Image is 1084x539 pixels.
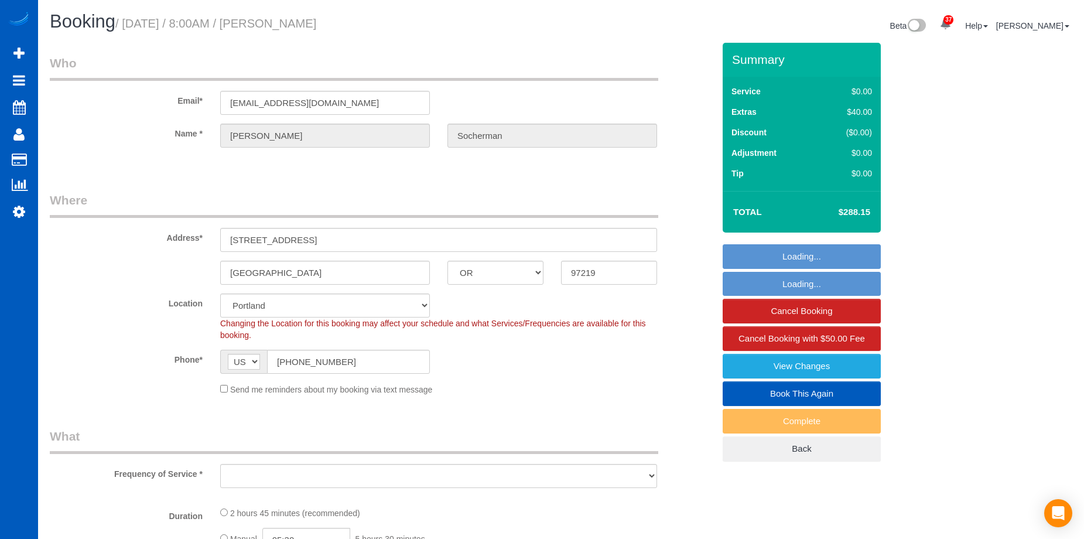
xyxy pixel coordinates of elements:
[561,261,657,285] input: Zip Code*
[7,12,30,28] img: Automaid Logo
[220,319,646,340] span: Changing the Location for this booking may affect your schedule and what Services/Frequencies are...
[731,86,761,97] label: Service
[731,127,767,138] label: Discount
[41,91,211,107] label: Email*
[965,21,988,30] a: Help
[822,168,872,179] div: $0.00
[220,124,430,148] input: First Name*
[738,333,865,343] span: Cancel Booking with $50.00 Fee
[50,54,658,81] legend: Who
[41,506,211,522] label: Duration
[50,428,658,454] legend: What
[723,381,881,406] a: Book This Again
[41,124,211,139] label: Name *
[731,168,744,179] label: Tip
[731,147,777,159] label: Adjustment
[220,261,430,285] input: City*
[723,354,881,378] a: View Changes
[890,21,926,30] a: Beta
[447,124,657,148] input: Last Name*
[733,207,762,217] strong: Total
[230,385,433,394] span: Send me reminders about my booking via text message
[822,86,872,97] div: $0.00
[41,350,211,366] label: Phone*
[723,436,881,461] a: Back
[1044,499,1072,527] div: Open Intercom Messenger
[50,11,115,32] span: Booking
[115,17,316,30] small: / [DATE] / 8:00AM / [PERSON_NAME]
[41,464,211,480] label: Frequency of Service *
[41,228,211,244] label: Address*
[732,53,875,66] h3: Summary
[731,106,757,118] label: Extras
[723,299,881,323] a: Cancel Booking
[803,207,870,217] h4: $288.15
[41,294,211,309] label: Location
[996,21,1069,30] a: [PERSON_NAME]
[822,127,872,138] div: ($0.00)
[822,106,872,118] div: $40.00
[943,15,953,25] span: 37
[230,509,360,518] span: 2 hours 45 minutes (recommended)
[723,326,881,351] a: Cancel Booking with $50.00 Fee
[822,147,872,159] div: $0.00
[220,91,430,115] input: Email*
[267,350,430,374] input: Phone*
[934,12,957,37] a: 37
[907,19,926,34] img: New interface
[50,192,658,218] legend: Where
